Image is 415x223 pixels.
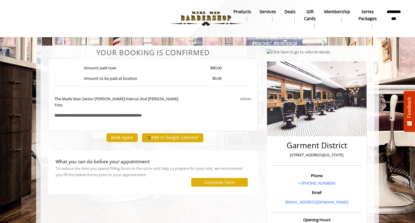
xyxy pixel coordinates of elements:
b: The Made Man Senior [PERSON_NAME] Haircut And [PERSON_NAME] Trim [54,96,183,108]
center: Your Booking is confirmed [48,49,258,56]
h3: Opening Hours [272,218,361,222]
b: Deals [284,8,296,15]
b: Membership [324,8,350,15]
button: Book Again [106,133,138,142]
img: Click here to go to referral details [267,49,330,55]
b: $80.00 [210,65,222,71]
a: Gift cardsgift cards [300,8,320,30]
b: Amount paid now [84,65,116,71]
span: Feedback [407,97,412,118]
button: Feedback - Show survey [404,91,415,132]
div: To reduce the time you spend filling forms in the store and help us prepare for your visit, we re... [56,165,250,178]
a: Series packagesSeries packages [354,8,381,30]
b: $0.00 [212,76,222,81]
a: MembershipMembership [320,8,354,23]
a: Productsproducts [229,8,255,23]
div: 60min [192,96,251,102]
a: ServicesServices [255,8,280,23]
a: DealsDeals [280,8,300,23]
b: What you can do before your appointment [56,158,150,165]
h3: Email [273,190,360,194]
button: Complete Form [191,178,248,187]
b: Series packages [358,8,377,22]
button: Add to Google Calendar [142,133,203,142]
a: [EMAIL_ADDRESS][DOMAIN_NAME] [285,199,349,205]
b: Services [260,8,276,15]
img: Made Man Barbershop logo [164,2,247,35]
label: Complete Form [204,180,235,185]
b: Amount to be paid at location [84,76,137,81]
a: + [PHONE_NUMBER] [298,180,335,186]
h2: Garment District [273,141,360,150]
h3: Phone [273,173,360,178]
b: products [233,8,251,15]
b: gift cards [304,8,316,22]
p: [STREET_ADDRESS][US_STATE] [273,152,360,158]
